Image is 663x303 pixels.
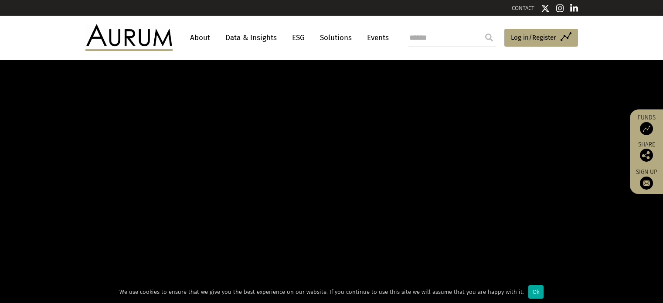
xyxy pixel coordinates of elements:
[640,149,653,162] img: Share this post
[363,30,389,46] a: Events
[511,32,556,43] span: Log in/Register
[634,114,659,135] a: Funds
[504,29,578,47] a: Log in/Register
[556,4,564,13] img: Instagram icon
[512,5,534,11] a: CONTACT
[570,4,578,13] img: Linkedin icon
[541,4,550,13] img: Twitter icon
[634,168,659,190] a: Sign up
[480,29,498,46] input: Submit
[316,30,356,46] a: Solutions
[528,285,544,299] div: Ok
[640,122,653,135] img: Access Funds
[634,142,659,162] div: Share
[85,24,173,51] img: Aurum
[640,177,653,190] img: Sign up to our newsletter
[288,30,309,46] a: ESG
[221,30,281,46] a: Data & Insights
[186,30,214,46] a: About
